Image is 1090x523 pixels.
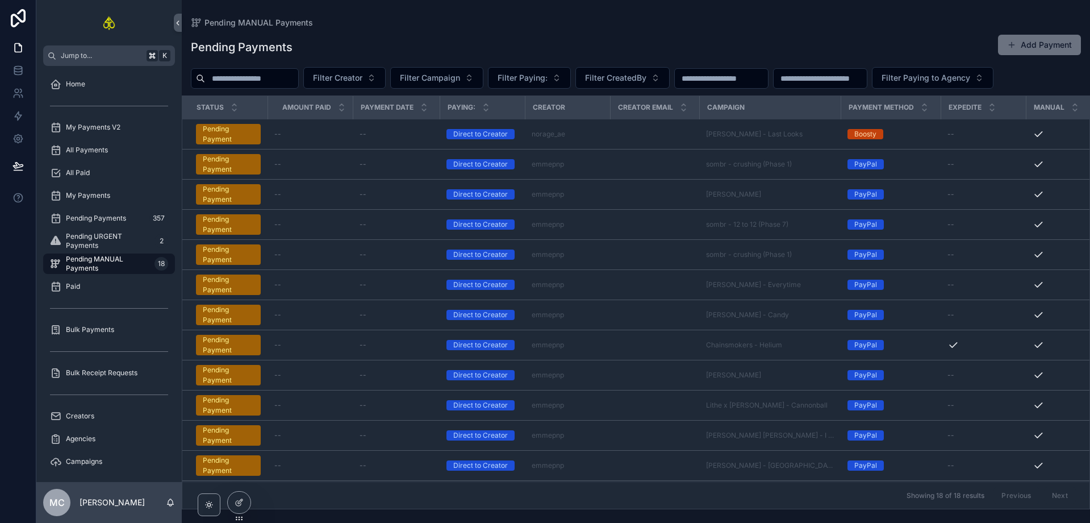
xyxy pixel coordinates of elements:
span: Creators [66,412,94,421]
span: [PERSON_NAME] [PERSON_NAME] - I luv that babe [706,431,834,440]
a: [PERSON_NAME] [706,190,834,199]
div: Pending Payment [203,335,254,355]
a: emmepnp [532,371,564,380]
div: Pending Payment [203,455,254,476]
span: Pending URGENT Payments [66,232,150,250]
span: -- [947,160,954,169]
a: Direct to Creator [446,460,518,471]
a: Pending MANUAL Payments [191,17,313,28]
a: -- [360,220,433,229]
span: K [160,51,169,60]
a: Direct to Creator [446,250,518,260]
a: My Payments V2 [43,117,175,138]
a: Creators [43,406,175,426]
a: Lithe x [PERSON_NAME] - Cannonball [706,401,834,410]
span: All Paid [66,168,90,177]
span: emmepnp [532,250,564,259]
a: Pending Payment [196,154,261,175]
span: -- [947,250,954,259]
a: emmepnp [532,461,603,470]
a: [PERSON_NAME] - Everytime [706,280,834,289]
a: -- [947,190,1019,199]
span: Bulk Receipt Requests [66,368,137,377]
span: -- [360,431,366,440]
a: Paid [43,276,175,297]
span: Filter Paying: [498,72,548,84]
a: emmepnp [532,250,603,259]
a: Direct to Creator [446,159,518,169]
span: Filter Paying to Agency [882,72,970,84]
a: emmepnp [532,341,564,350]
a: [PERSON_NAME] - Candy [706,310,834,319]
a: PayPal [847,310,934,320]
a: Pending Payments357 [43,208,175,229]
a: -- [947,371,1019,380]
span: Chainsmokers - Helium [706,341,782,350]
button: Add Payment [998,35,1081,55]
span: -- [274,431,281,440]
div: Direct to Creator [453,219,508,230]
span: MC [49,496,65,509]
span: Filter CreatedBy [585,72,646,84]
a: [PERSON_NAME] - Everytime [706,280,801,289]
span: Expedite [949,103,982,112]
a: -- [947,130,1019,139]
a: Pending Payment [196,455,261,476]
div: Pending Payment [203,124,254,144]
div: PayPal [854,460,877,471]
div: Direct to Creator [453,310,508,320]
div: Direct to Creator [453,129,508,139]
a: -- [947,250,1019,259]
a: [PERSON_NAME] - Last Looks [706,130,834,139]
div: Boosty [854,129,876,139]
span: -- [274,160,281,169]
span: Manual [1034,103,1064,112]
div: Direct to Creator [453,159,508,169]
a: -- [274,280,346,289]
span: -- [274,341,281,350]
a: -- [360,130,433,139]
a: emmepnp [532,310,564,319]
div: PayPal [854,430,877,441]
a: Direct to Creator [446,189,518,200]
span: norage_ae [532,130,565,139]
div: Pending Payment [203,275,254,295]
a: PayPal [847,250,934,260]
a: -- [360,250,433,259]
div: Direct to Creator [453,280,508,290]
span: -- [274,190,281,199]
a: PayPal [847,340,934,350]
a: sombr - crushing (Phase 1) [706,160,792,169]
div: Direct to Creator [453,189,508,200]
a: sombr - 12 to 12 (Phase 7) [706,220,788,229]
span: -- [274,371,281,380]
span: Agencies [66,434,95,443]
div: 357 [149,211,168,225]
span: -- [274,461,281,470]
div: PayPal [854,159,877,169]
div: Direct to Creator [453,400,508,410]
span: -- [947,401,954,410]
a: Pending Payment [196,214,261,235]
span: -- [360,280,366,289]
a: -- [274,371,346,380]
a: Pending Payment [196,335,261,355]
span: sombr - crushing (Phase 1) [706,250,792,259]
span: -- [360,220,366,229]
span: emmepnp [532,220,564,229]
span: -- [947,371,954,380]
a: emmepnp [532,160,564,169]
div: Pending Payment [203,244,254,265]
div: Direct to Creator [453,340,508,350]
a: Pending URGENT Payments2 [43,231,175,251]
a: Bulk Payments [43,319,175,340]
span: Bulk Payments [66,325,114,334]
a: -- [947,220,1019,229]
div: Direct to Creator [453,250,508,260]
a: emmepnp [532,280,603,289]
span: emmepnp [532,280,564,289]
a: -- [947,461,1019,470]
span: Pending Payments [66,214,126,223]
span: Showing 18 of 18 results [907,491,984,500]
